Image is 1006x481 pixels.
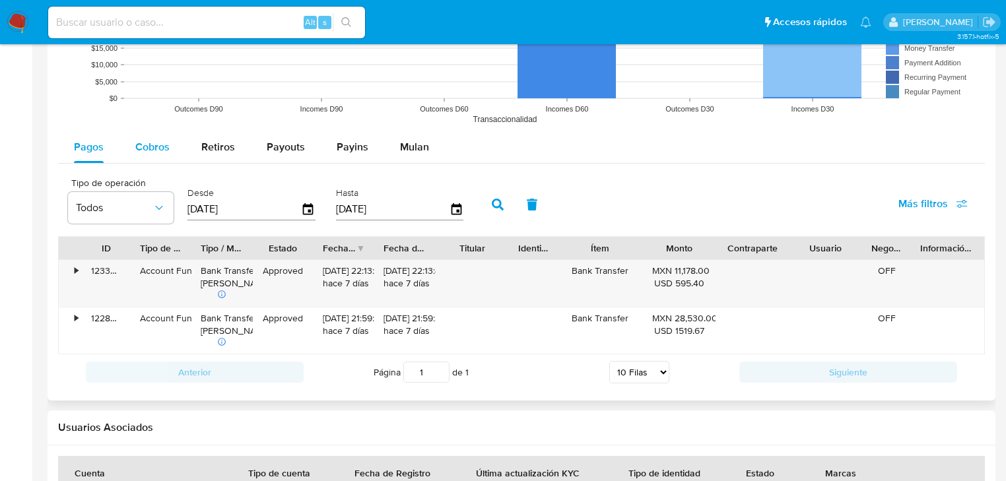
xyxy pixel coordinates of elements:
[323,16,327,28] span: s
[903,16,978,28] p: erika.juarez@mercadolibre.com.mx
[305,16,316,28] span: Alt
[860,16,871,28] a: Notificaciones
[773,15,847,29] span: Accesos rápidos
[982,15,996,29] a: Salir
[48,14,365,31] input: Buscar usuario o caso...
[58,421,985,434] h2: Usuarios Asociados
[957,31,999,42] span: 3.157.1-hotfix-5
[333,13,360,32] button: search-icon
